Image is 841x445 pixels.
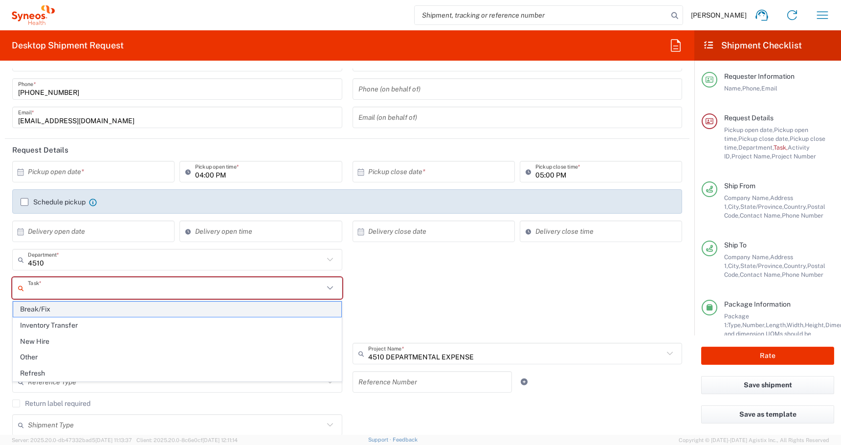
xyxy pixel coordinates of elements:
[415,6,668,24] input: Shipment, tracking or reference number
[724,194,770,201] span: Company Name,
[742,321,766,329] span: Number,
[724,114,774,122] span: Request Details
[393,437,418,443] a: Feedback
[724,126,774,133] span: Pickup open date,
[728,262,740,269] span: City,
[12,299,342,308] div: This field is required
[13,318,341,333] span: Inventory Transfer
[12,400,90,407] label: Return label required
[95,437,132,443] span: [DATE] 11:13:37
[805,321,825,329] span: Height,
[724,182,755,190] span: Ship From
[724,72,795,80] span: Requester Information
[784,203,807,210] span: Country,
[724,241,747,249] span: Ship To
[738,135,790,142] span: Pickup close date,
[691,11,747,20] span: [PERSON_NAME]
[740,271,782,278] span: Contact Name,
[772,153,816,160] span: Project Number
[782,212,823,219] span: Phone Number
[13,334,341,349] span: New Hire
[724,300,791,308] span: Package Information
[728,203,740,210] span: City,
[731,153,772,160] span: Project Name,
[13,366,341,381] span: Refresh
[787,321,805,329] span: Width,
[12,40,124,51] h2: Desktop Shipment Request
[740,212,782,219] span: Contact Name,
[701,347,834,365] button: Rate
[517,375,531,389] a: Add Reference
[742,85,761,92] span: Phone,
[782,271,823,278] span: Phone Number
[784,262,807,269] span: Country,
[13,302,341,317] span: Break/Fix
[724,253,770,261] span: Company Name,
[202,437,238,443] span: [DATE] 12:11:14
[136,437,238,443] span: Client: 2025.20.0-8c6e0cf
[740,203,784,210] span: State/Province,
[774,144,788,151] span: Task,
[761,85,777,92] span: Email
[766,321,787,329] span: Length,
[13,350,341,365] span: Other
[738,144,774,151] span: Department,
[701,376,834,394] button: Save shipment
[701,405,834,423] button: Save as template
[728,321,742,329] span: Type,
[12,145,68,155] h2: Request Details
[724,312,749,329] span: Package 1:
[368,437,393,443] a: Support
[12,437,132,443] span: Server: 2025.20.0-db47332bad5
[679,436,829,445] span: Copyright © [DATE]-[DATE] Agistix Inc., All Rights Reserved
[21,198,86,206] label: Schedule pickup
[703,40,802,51] h2: Shipment Checklist
[740,262,784,269] span: State/Province,
[724,85,742,92] span: Name,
